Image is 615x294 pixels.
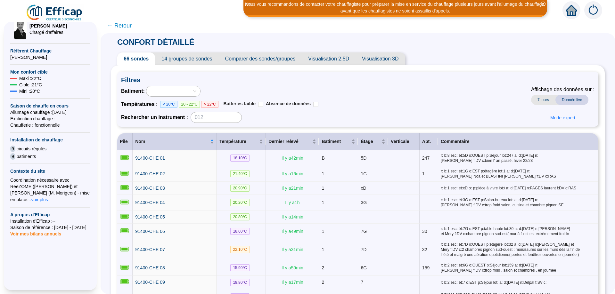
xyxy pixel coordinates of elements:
[230,228,250,235] span: 18.60 °C
[10,168,90,174] span: Contexte du site
[107,21,132,30] span: ← Retour
[135,199,165,206] a: 91400-CHE 04
[441,197,596,208] span: r: b:1 esc: ét:3G o:EST p:Salon-bureau lot: a: d:[DATE] n:[PERSON_NAME] f:DV c:trop froid salon, ...
[135,265,165,271] a: 91400-CHE 08
[230,199,250,206] span: 20.20 °C
[10,103,90,109] span: Saison de chauffe en cours
[10,224,90,231] span: Saison de référence : [DATE] - [DATE]
[219,138,258,145] span: Température
[135,155,165,162] a: 91400-CHE 01
[179,101,200,108] span: 20 - 22°C
[361,138,380,145] span: Étage
[135,265,165,270] span: 91400-CHE 08
[10,137,90,143] span: Installation de chauffage
[10,146,15,152] span: 9
[361,186,366,191] span: xD
[266,101,311,106] span: Absence de données
[117,52,155,65] span: 66 sondes
[361,247,366,252] span: 7D
[155,52,218,65] span: 14 groupes de sondes
[135,280,165,285] span: 91400-CHE 09
[135,200,165,205] span: 91400-CHE 04
[14,19,27,39] img: Chargé d'affaires
[322,265,324,270] span: 2
[121,114,188,121] span: Rechercher un instrument :
[230,264,250,271] span: 15.90 °C
[282,186,303,191] span: Il y a 21 min
[31,196,48,203] span: voir plus
[245,2,251,7] i: 2 / 3
[441,169,596,179] span: r: b:1 esc: ét:1G o:EST p:étagère lot:1 a: d:[DATE] n:[PERSON_NAME] Noa et BLASTINI [PERSON_NAME]...
[121,75,594,84] span: Filtres
[230,185,250,192] span: 20.90 °C
[322,280,324,285] span: 2
[322,186,324,191] span: 1
[10,177,90,203] div: Coordination nécessaire avec ReeZOME ([PERSON_NAME]) et [PERSON_NAME] (M. Morigeon) - mise en pla...
[322,247,324,252] span: 1
[26,4,84,22] img: efficap energie logo
[441,226,596,236] span: r: b:1 esc: ét:7G o:EST p:table haute lot:30 a: d:[DATE] n:[PERSON_NAME] et Mery f:DV c:chambre p...
[160,101,177,108] span: < 20°C
[135,186,165,191] span: 91400-CHE 03
[10,122,90,128] span: Chaufferie : fonctionnelle
[282,280,303,285] span: Il y a 17 min
[29,23,67,29] span: [PERSON_NAME]
[541,2,545,6] span: close-circle
[135,246,165,253] a: 91400-CHE 07
[441,242,596,257] span: r: b:1 esc: ét:7D o:OUEST p:étagère lot:32 a: d:[DATE] n:[PERSON_NAME] et Mery f:DV c:2 chambres ...
[441,280,596,285] span: r: b:2 esc: ét:7 o:EST p:Séjour lot: a: d:[DATE] n:Delpal f:SV c:
[10,115,90,122] span: Exctinction chauffage : --
[282,214,303,219] span: Il y a 14 min
[422,247,427,252] span: 32
[29,29,67,36] span: Chargé d'affaires
[230,279,250,286] span: 18.80 °C
[422,171,425,176] span: 1
[201,101,218,108] span: > 22°C
[361,229,367,234] span: 7G
[322,229,324,234] span: 1
[17,153,36,160] span: batiments
[322,155,324,161] span: B
[19,82,42,88] span: Cible : 21 °C
[135,185,165,192] a: 91400-CHE 03
[422,155,430,161] span: 247
[10,227,61,236] span: Voir mes bilans annuels
[361,171,367,176] span: 1G
[422,229,427,234] span: 30
[282,247,303,252] span: Il y a 31 min
[17,146,46,152] span: circuits régulés
[10,48,90,54] span: Référent Chauffage
[121,87,145,95] span: Batiment :
[358,133,388,150] th: Étage
[244,1,546,14] div: Nous vous recommandons de contacter votre chauffagiste pour préparer la mise en service du chauff...
[217,133,266,150] th: Température
[531,86,594,93] span: Affichage des données sur :
[555,95,588,105] span: Donnée live
[268,138,311,145] span: Dernier relevé
[420,133,438,150] th: Apt.
[10,54,90,60] span: [PERSON_NAME]
[388,133,420,150] th: Verticale
[10,153,15,160] span: 9
[230,246,250,253] span: 22.10 °C
[322,171,324,176] span: 1
[230,155,250,162] span: 18.10 °C
[422,265,430,270] span: 159
[550,115,575,121] span: Mode expert
[135,171,165,176] span: 91400-CHE 02
[230,213,250,220] span: 20.80 °C
[266,133,319,150] th: Dernier relevé
[135,279,165,286] a: 91400-CHE 09
[121,100,160,108] span: Températures :
[282,171,303,176] span: Il y a 16 min
[302,52,356,65] span: Visualisation 2.5D
[219,52,302,65] span: Comparer des sondes/groupes
[10,109,90,115] span: Allumage chauffage : [DATE]
[135,229,165,234] span: 91400-CHE 06
[584,1,602,19] img: alerts
[10,69,90,75] span: Mon confort cible
[322,138,350,145] span: Batiment
[135,138,209,145] span: Nom
[19,88,40,94] span: Mini : 20 °C
[361,200,367,205] span: 3G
